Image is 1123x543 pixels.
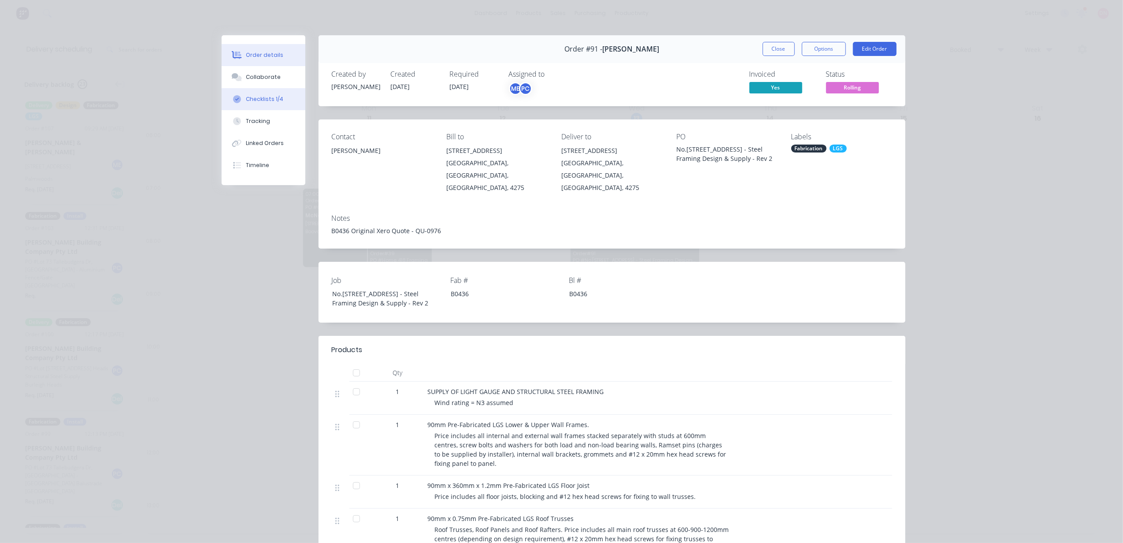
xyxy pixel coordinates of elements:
div: B0436 Original Xero Quote - QU-0976 [332,226,892,235]
span: [PERSON_NAME] [602,45,659,53]
button: Close [763,42,795,56]
button: Linked Orders [222,132,305,154]
span: [DATE] [450,82,469,91]
div: Deliver to [561,133,662,141]
div: Labels [791,133,892,141]
div: LGS [830,145,847,152]
div: Created by [332,70,380,78]
div: PO [676,133,777,141]
button: Options [802,42,846,56]
div: [GEOGRAPHIC_DATA], [GEOGRAPHIC_DATA], [GEOGRAPHIC_DATA], 4275 [561,157,662,194]
div: Products [332,345,363,355]
div: No.[STREET_ADDRESS] - Steel Framing Design & Supply - Rev 2 [676,145,777,163]
div: Checklists 1/4 [246,95,283,103]
span: Wind rating = N3 assumed [435,398,514,407]
span: [DATE] [391,82,410,91]
div: Created [391,70,439,78]
div: [PERSON_NAME] [332,145,433,173]
div: PC [519,82,532,95]
button: Timeline [222,154,305,176]
div: Timeline [246,161,269,169]
div: Qty [371,364,424,382]
div: Invoiced [749,70,815,78]
span: 1 [396,481,400,490]
div: B0436 [444,287,554,300]
div: [PERSON_NAME] [332,145,433,157]
button: Checklists 1/4 [222,88,305,110]
span: 1 [396,420,400,429]
span: 90mm x 360mm x 1.2mm Pre-Fabricated LGS Floor Joist [428,481,590,490]
div: ME [509,82,522,95]
div: [STREET_ADDRESS][GEOGRAPHIC_DATA], [GEOGRAPHIC_DATA], [GEOGRAPHIC_DATA], 4275 [446,145,547,194]
div: Contact [332,133,433,141]
button: Order details [222,44,305,66]
div: Status [826,70,892,78]
label: Job [332,275,442,286]
div: B0436 [562,287,672,300]
label: Bl # [569,275,679,286]
span: 1 [396,514,400,523]
button: MEPC [509,82,532,95]
span: 1 [396,387,400,396]
span: 90mm x 0.75mm Pre-Fabricated LGS Roof Trusses [428,514,574,523]
button: Collaborate [222,66,305,88]
div: Order details [246,51,283,59]
div: Assigned to [509,70,597,78]
div: No.[STREET_ADDRESS] - Steel Framing Design & Supply - Rev 2 [325,287,435,309]
span: Price includes all internal and external wall frames stacked separately with studs at 600mm centr... [435,431,728,468]
span: Order #91 - [564,45,602,53]
div: Required [450,70,498,78]
label: Fab # [450,275,560,286]
div: Notes [332,214,892,223]
span: Yes [749,82,802,93]
button: Edit Order [853,42,897,56]
div: [STREET_ADDRESS] [561,145,662,157]
span: Price includes all floor joists, blocking and #12 hex head screws for fixing to wall trusses. [435,492,696,501]
div: [STREET_ADDRESS][GEOGRAPHIC_DATA], [GEOGRAPHIC_DATA], [GEOGRAPHIC_DATA], 4275 [561,145,662,194]
span: Rolling [826,82,879,93]
div: Collaborate [246,73,281,81]
button: Tracking [222,110,305,132]
div: [STREET_ADDRESS] [446,145,547,157]
div: Tracking [246,117,270,125]
button: Rolling [826,82,879,95]
span: SUPPLY OF LIGHT GAUGE AND STRUCTURAL STEEL FRAMING [428,387,604,396]
div: [GEOGRAPHIC_DATA], [GEOGRAPHIC_DATA], [GEOGRAPHIC_DATA], 4275 [446,157,547,194]
span: 90mm Pre-Fabricated LGS Lower & Upper Wall Frames. [428,420,589,429]
div: Linked Orders [246,139,284,147]
div: [PERSON_NAME] [332,82,380,91]
div: Fabrication [791,145,826,152]
div: Bill to [446,133,547,141]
